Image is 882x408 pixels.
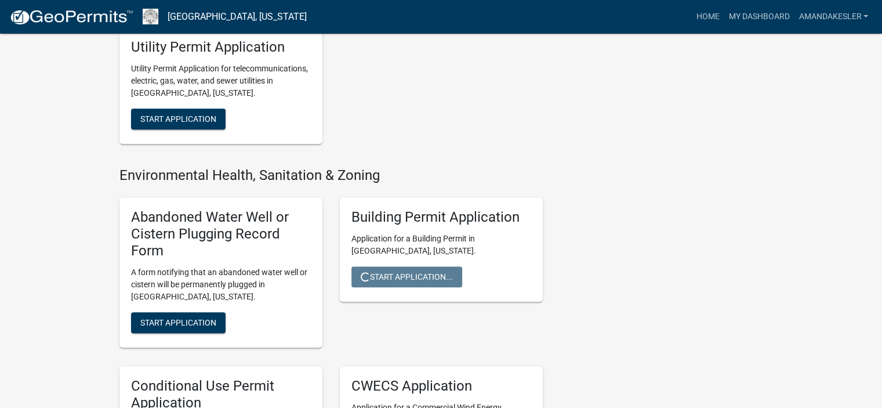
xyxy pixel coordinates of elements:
h5: CWECS Application [351,378,531,395]
a: Home [691,6,724,28]
span: Start Application [140,114,216,123]
a: [GEOGRAPHIC_DATA], [US_STATE] [168,7,307,27]
h5: Building Permit Application [351,209,531,226]
button: Start Application [131,312,226,333]
h5: Utility Permit Application [131,39,311,56]
h4: Environmental Health, Sanitation & Zoning [119,167,543,184]
span: Start Application... [361,272,453,281]
img: Franklin County, Iowa [143,9,158,24]
a: AmandaKesler [794,6,873,28]
p: A form notifying that an abandoned water well or cistern will be permanently plugged in [GEOGRAPH... [131,266,311,303]
span: Start Application [140,317,216,327]
button: Start Application... [351,266,462,287]
h5: Abandoned Water Well or Cistern Plugging Record Form [131,209,311,259]
p: Utility Permit Application for telecommunications, electric, gas, water, and sewer utilities in [... [131,63,311,99]
a: My Dashboard [724,6,794,28]
p: Application for a Building Permit in [GEOGRAPHIC_DATA], [US_STATE]. [351,233,531,257]
button: Start Application [131,109,226,129]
